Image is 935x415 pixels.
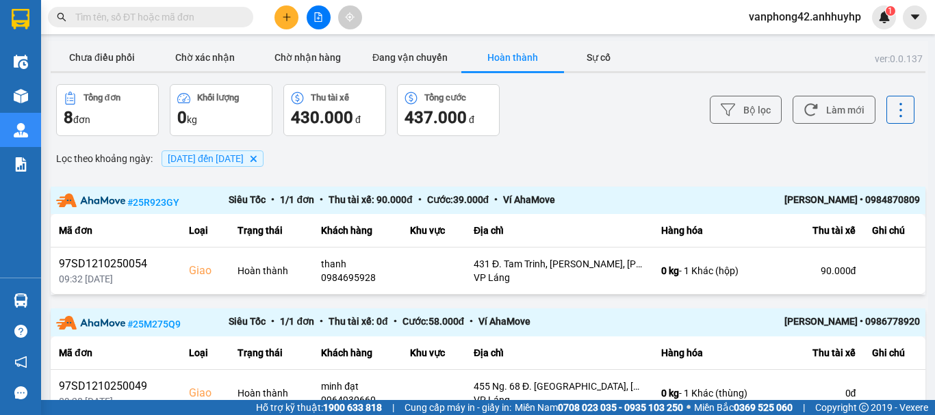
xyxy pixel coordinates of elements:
span: • [464,316,478,327]
span: • [413,194,427,205]
div: [PERSON_NAME] • 0984870809 [747,192,920,209]
div: minh đạt [321,379,393,393]
div: 09:32 [DATE] [59,272,172,286]
span: Miền Nam [515,400,683,415]
span: 0 kg [661,388,679,399]
button: plus [274,5,298,29]
span: question-circle [14,325,27,338]
strong: 0708 023 035 - 0935 103 250 [558,402,683,413]
th: Ghi chú [864,336,925,370]
span: ⚪️ [687,405,691,410]
div: Khối lượng [197,93,239,103]
div: 0984695928 [321,271,393,284]
div: Hoàn thành [238,264,305,278]
th: Mã đơn [51,336,181,370]
div: Thu tài xế [311,93,349,103]
div: 97SD1210250049 [59,378,172,394]
img: solution-icon [14,157,28,172]
div: đ [405,107,492,129]
th: Loại [181,336,229,370]
button: file-add [307,5,331,29]
strong: 0369 525 060 [734,402,793,413]
div: đ [291,107,379,129]
button: Bộ lọc [710,96,782,124]
div: đơn [64,107,151,129]
div: 431 Đ. Tam Trinh, [PERSON_NAME], [PERSON_NAME], [GEOGRAPHIC_DATA] 100000, [GEOGRAPHIC_DATA] [474,257,645,271]
th: Khách hàng [313,214,401,247]
img: partner-logo [56,193,125,207]
span: 0 [177,108,187,127]
button: Tổng cước437.000 đ [397,84,500,136]
span: 0 kg [661,265,679,276]
span: 12/10/2025 đến 13/10/2025, close by backspace [162,150,264,167]
img: warehouse-icon [14,123,28,137]
img: warehouse-icon [14,55,28,69]
span: Hỗ trợ kỹ thuật: [256,400,382,415]
th: Hàng hóa [653,336,790,370]
img: warehouse-icon [14,293,28,308]
span: 437.000 [405,108,467,127]
th: Địa chỉ [465,214,653,247]
div: Thu tài xế [798,345,856,361]
button: Chưa điều phối [51,44,153,71]
img: partner-logo [56,316,125,330]
th: Mã đơn [51,214,181,247]
svg: Delete [249,155,257,163]
span: 430.000 [291,108,353,127]
span: # 25M275Q9 [127,319,181,330]
div: 97SD1210250054 [59,256,172,272]
button: Hoàn thành [461,44,564,71]
button: aim [338,5,362,29]
span: 8 [64,108,73,127]
button: Chờ xác nhận [153,44,256,71]
span: message [14,386,27,399]
img: warehouse-icon [14,89,28,103]
th: Khu vực [402,336,465,370]
span: • [489,194,503,205]
th: Loại [181,214,229,247]
div: 90.000 đ [798,264,856,278]
span: caret-down [909,11,921,23]
div: Thu tài xế [798,222,856,239]
div: - 1 Khác (thùng) [661,386,782,400]
div: Tổng cước [424,93,466,103]
span: • [314,316,329,327]
span: • [266,194,280,205]
div: VP Láng [474,393,645,407]
span: plus [282,12,292,22]
span: Miền Bắc [694,400,793,415]
span: • [388,316,402,327]
span: Cung cấp máy in - giấy in: [405,400,511,415]
span: copyright [859,403,869,412]
div: thanh [321,257,393,271]
th: Ghi chú [864,214,925,247]
span: • [266,316,280,327]
input: Tìm tên, số ĐT hoặc mã đơn [75,10,237,25]
div: 0 đ [798,386,856,400]
img: logo-vxr [12,9,29,29]
th: Hàng hóa [653,214,790,247]
div: [PERSON_NAME] • 0986778920 [747,314,920,331]
img: icon-new-feature [878,11,891,23]
th: Trạng thái [229,214,313,247]
button: Đang vận chuyển [359,44,461,71]
div: Siêu Tốc 1 / 1 đơn Thu tài xế: 0 đ Cước: 58.000 đ Ví AhaMove [229,314,747,331]
span: search [57,12,66,22]
div: kg [177,107,265,129]
span: # 25R923GY [127,196,179,207]
span: Lọc theo khoảng ngày : [56,151,153,166]
button: Tổng đơn8đơn [56,84,159,136]
span: file-add [313,12,323,22]
button: Sự cố [564,44,632,71]
button: Thu tài xế430.000 đ [283,84,386,136]
div: Tổng đơn [84,93,120,103]
div: - 1 Khác (hộp) [661,264,782,278]
div: Giao [189,263,221,279]
span: 12/10/2025 đến 13/10/2025 [168,153,244,164]
span: vanphong42.anhhuyhp [738,8,872,25]
div: 455 Ng. 68 Đ. [GEOGRAPHIC_DATA], [GEOGRAPHIC_DATA], [GEOGRAPHIC_DATA], [GEOGRAPHIC_DATA] 100000, ... [474,379,645,393]
span: aim [345,12,355,22]
th: Trạng thái [229,336,313,370]
div: Siêu Tốc 1 / 1 đơn Thu tài xế: 90.000 đ Cước: 39.000 đ Ví AhaMove [229,192,747,209]
th: Khu vực [402,214,465,247]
